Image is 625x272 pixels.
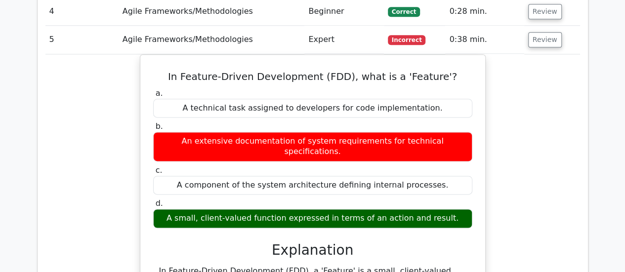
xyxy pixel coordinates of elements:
[528,4,562,19] button: Review
[159,242,466,259] h3: Explanation
[153,209,472,228] div: A small, client-valued function expressed in terms of an action and result.
[153,176,472,195] div: A component of the system architecture defining internal processes.
[45,26,119,54] td: 5
[304,26,383,54] td: Expert
[153,132,472,161] div: An extensive documentation of system requirements for technical specifications.
[388,35,426,45] span: Incorrect
[153,99,472,118] div: A technical task assigned to developers for code implementation.
[152,71,473,82] h5: In Feature-Driven Development (FDD), what is a 'Feature'?
[528,32,562,47] button: Review
[156,165,163,175] span: c.
[119,26,305,54] td: Agile Frameworks/Methodologies
[388,7,420,17] span: Correct
[445,26,524,54] td: 0:38 min.
[156,121,163,131] span: b.
[156,88,163,98] span: a.
[156,198,163,208] span: d.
